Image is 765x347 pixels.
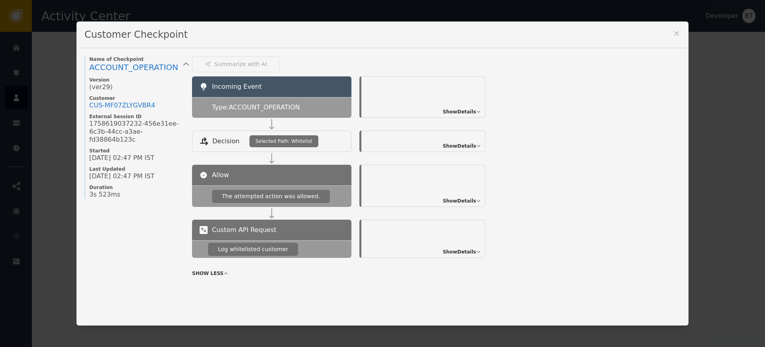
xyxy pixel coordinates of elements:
[443,197,476,205] span: Show Details
[89,184,184,191] span: Duration
[89,166,184,172] span: Last Updated
[76,21,688,48] div: Customer Checkpoint
[89,113,184,120] span: External Session ID
[89,95,184,101] span: Customer
[89,191,120,199] span: 3s 523ms
[89,172,155,180] span: [DATE] 02:47 PM IST
[89,62,178,72] span: ACCOUNT_OPERATION
[89,154,155,162] span: [DATE] 02:47 PM IST
[89,77,184,83] span: Version
[212,136,239,146] span: Decision
[443,248,476,255] span: Show Details
[255,138,312,145] span: Selected Path: Whitelist
[89,101,155,109] div: CUS- MF07ZLYGVBR4
[89,56,184,62] span: Name of Checkpoint
[218,245,288,253] div: Log whitelisted customer
[212,225,277,235] span: Custom API Request
[89,83,113,91] span: (ver 29 )
[89,62,184,73] a: ACCOUNT_OPERATION
[443,108,476,115] span: Show Details
[89,148,184,154] span: Started
[89,120,184,144] span: 1758619037232-456e31ee-6c3b-44cc-a3ae-fd38864b123c
[212,83,262,90] span: Incoming Event
[89,101,155,109] a: CUS-MF07ZLYGVBR4
[212,170,229,180] span: Allow
[192,270,224,277] span: SHOW LESS
[443,142,476,150] span: Show Details
[212,190,330,203] div: The attempted action was allowed.
[212,103,300,112] span: Type: ACCOUNT_OPERATION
